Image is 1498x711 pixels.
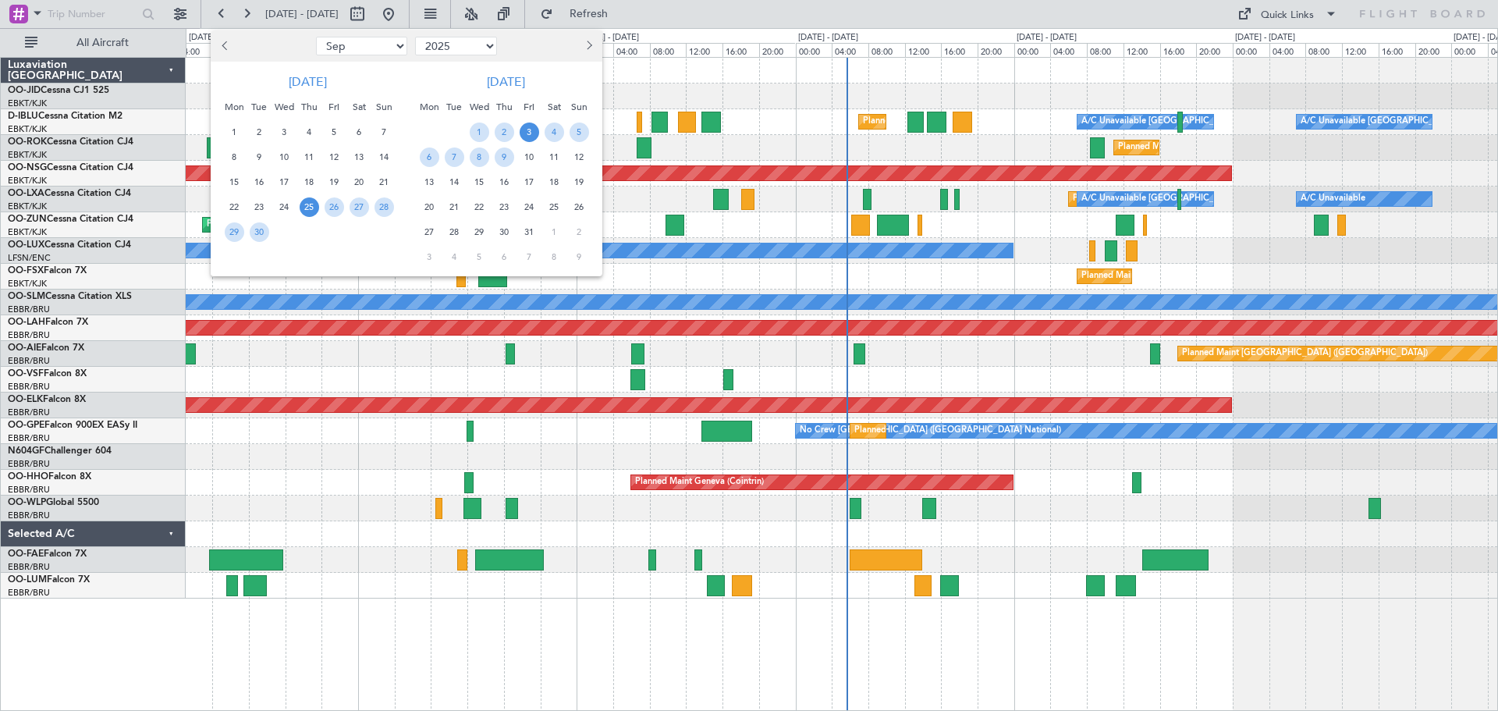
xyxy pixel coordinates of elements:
[225,123,244,142] span: 1
[222,219,247,244] div: 29-9-2025
[250,222,269,242] span: 30
[520,197,539,217] span: 24
[296,144,321,169] div: 11-9-2025
[570,197,589,217] span: 26
[222,119,247,144] div: 1-9-2025
[247,94,272,119] div: Tue
[516,144,541,169] div: 10-10-2025
[325,197,344,217] span: 26
[467,219,492,244] div: 29-10-2025
[225,148,244,167] span: 8
[247,194,272,219] div: 23-9-2025
[566,244,591,269] div: 9-11-2025
[417,244,442,269] div: 3-11-2025
[492,194,516,219] div: 23-10-2025
[420,247,439,267] span: 3
[545,172,564,192] span: 18
[300,123,319,142] span: 4
[275,172,294,192] span: 17
[492,244,516,269] div: 6-11-2025
[272,144,296,169] div: 10-9-2025
[492,219,516,244] div: 30-10-2025
[321,119,346,144] div: 5-9-2025
[516,94,541,119] div: Fri
[495,247,514,267] span: 6
[272,169,296,194] div: 17-9-2025
[321,94,346,119] div: Fri
[417,219,442,244] div: 27-10-2025
[545,247,564,267] span: 8
[350,197,369,217] span: 27
[247,119,272,144] div: 2-9-2025
[442,169,467,194] div: 14-10-2025
[296,194,321,219] div: 25-9-2025
[420,197,439,217] span: 20
[374,197,394,217] span: 28
[272,94,296,119] div: Wed
[371,169,396,194] div: 21-9-2025
[374,172,394,192] span: 21
[250,197,269,217] span: 23
[247,144,272,169] div: 9-9-2025
[545,222,564,242] span: 1
[467,144,492,169] div: 8-10-2025
[250,123,269,142] span: 2
[570,148,589,167] span: 12
[541,194,566,219] div: 25-10-2025
[545,123,564,142] span: 4
[222,144,247,169] div: 8-9-2025
[520,123,539,142] span: 3
[442,94,467,119] div: Tue
[300,148,319,167] span: 11
[541,169,566,194] div: 18-10-2025
[445,197,464,217] span: 21
[225,172,244,192] span: 15
[541,94,566,119] div: Sat
[495,197,514,217] span: 23
[222,194,247,219] div: 22-9-2025
[470,197,489,217] span: 22
[420,222,439,242] span: 27
[300,172,319,192] span: 18
[417,94,442,119] div: Mon
[492,169,516,194] div: 16-10-2025
[296,169,321,194] div: 18-9-2025
[467,244,492,269] div: 5-11-2025
[492,144,516,169] div: 9-10-2025
[545,148,564,167] span: 11
[217,34,234,59] button: Previous month
[442,194,467,219] div: 21-10-2025
[516,194,541,219] div: 24-10-2025
[296,119,321,144] div: 4-9-2025
[570,222,589,242] span: 2
[417,144,442,169] div: 6-10-2025
[445,247,464,267] span: 4
[470,247,489,267] span: 5
[420,172,439,192] span: 13
[520,222,539,242] span: 31
[225,197,244,217] span: 22
[371,144,396,169] div: 14-9-2025
[541,144,566,169] div: 11-10-2025
[222,169,247,194] div: 15-9-2025
[467,169,492,194] div: 15-10-2025
[495,172,514,192] span: 16
[350,123,369,142] span: 6
[470,172,489,192] span: 15
[371,94,396,119] div: Sun
[516,244,541,269] div: 7-11-2025
[275,197,294,217] span: 24
[346,144,371,169] div: 13-9-2025
[371,119,396,144] div: 7-9-2025
[516,219,541,244] div: 31-10-2025
[275,148,294,167] span: 10
[350,172,369,192] span: 20
[272,194,296,219] div: 24-9-2025
[420,148,439,167] span: 6
[321,144,346,169] div: 12-9-2025
[316,37,407,55] select: Select month
[350,148,369,167] span: 13
[321,194,346,219] div: 26-9-2025
[541,244,566,269] div: 8-11-2025
[495,123,514,142] span: 2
